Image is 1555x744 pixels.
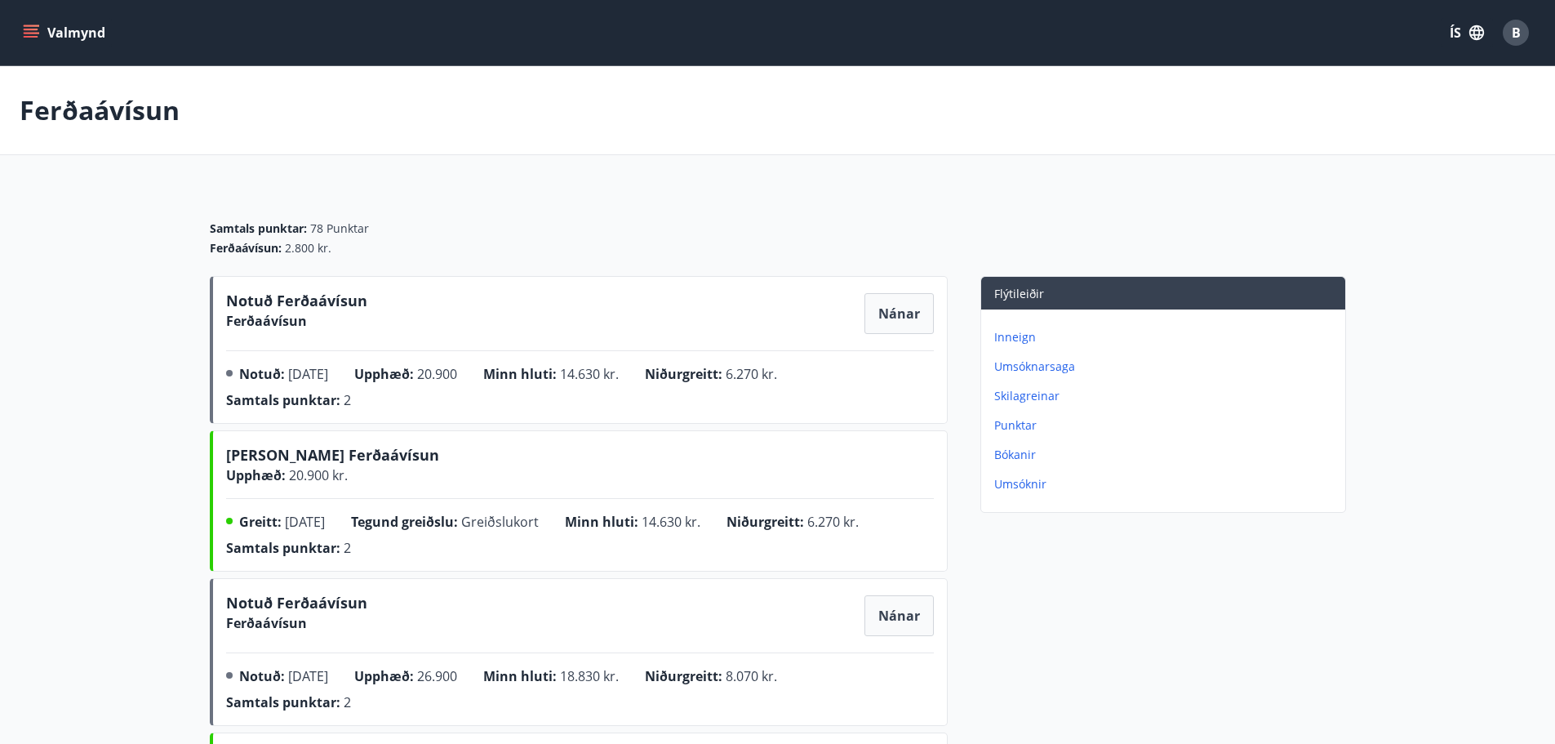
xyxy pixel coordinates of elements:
span: Samtals punktar : [210,221,307,237]
span: [DATE] [285,513,325,531]
span: Upphæð : [354,365,414,383]
p: Umsóknir [994,476,1339,492]
p: Inneign [994,329,1339,345]
span: 2 [344,539,351,557]
span: Ferðaávísun [226,312,307,330]
span: Samtals punktar : [226,391,340,409]
span: 18.830 kr. [560,667,619,685]
span: Samtals punktar : [226,693,340,711]
span: Upphæð : [354,667,414,685]
button: Nánar [865,294,933,333]
button: B [1496,13,1535,52]
span: 26.900 [417,667,457,685]
button: menu [20,18,112,47]
span: 2 [344,391,351,409]
span: Samtals punktar : [226,539,340,557]
span: Minn hluti : [483,365,557,383]
button: ÍS [1441,18,1493,47]
span: Tegund greiðslu : [351,513,458,531]
span: Nánar [878,305,920,323]
span: Upphæð : [226,466,286,484]
span: Niðurgreitt : [645,667,722,685]
p: Umsóknarsaga [994,359,1339,375]
button: Nánar [865,596,933,635]
p: Skilagreinar [994,388,1339,404]
span: [DATE] [288,667,328,685]
span: 2 [344,693,351,711]
span: Minn hluti : [483,667,557,685]
span: 6.270 kr. [726,365,777,383]
span: 20.900 [417,365,457,383]
span: 20.900 kr. [286,466,348,484]
span: 14.630 kr. [642,513,700,531]
p: Bókanir [994,447,1339,463]
span: B [1512,24,1521,42]
span: Minn hluti : [565,513,638,531]
span: 6.270 kr. [807,513,859,531]
span: Niðurgreitt : [645,365,722,383]
span: 8.070 kr. [726,667,777,685]
span: 2.800 kr. [285,240,331,256]
span: Notuð : [239,365,285,383]
span: 14.630 kr. [560,365,619,383]
p: Ferðaávísun [20,92,180,128]
span: Flýtileiðir [994,286,1044,301]
span: Greiðslukort [461,513,539,531]
span: Notuð Ferðaávísun [226,291,367,317]
span: [DATE] [288,365,328,383]
p: Punktar [994,417,1339,434]
span: Niðurgreitt : [726,513,804,531]
span: 78 Punktar [310,221,369,237]
span: Notuð Ferðaávísun [226,593,367,619]
span: Ferðaávísun : [210,240,282,256]
span: Nánar [878,607,920,625]
span: Ferðaávísun [226,614,307,632]
span: Greitt : [239,513,282,531]
span: [PERSON_NAME] Ferðaávísun [226,445,439,471]
span: Notuð : [239,667,285,685]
